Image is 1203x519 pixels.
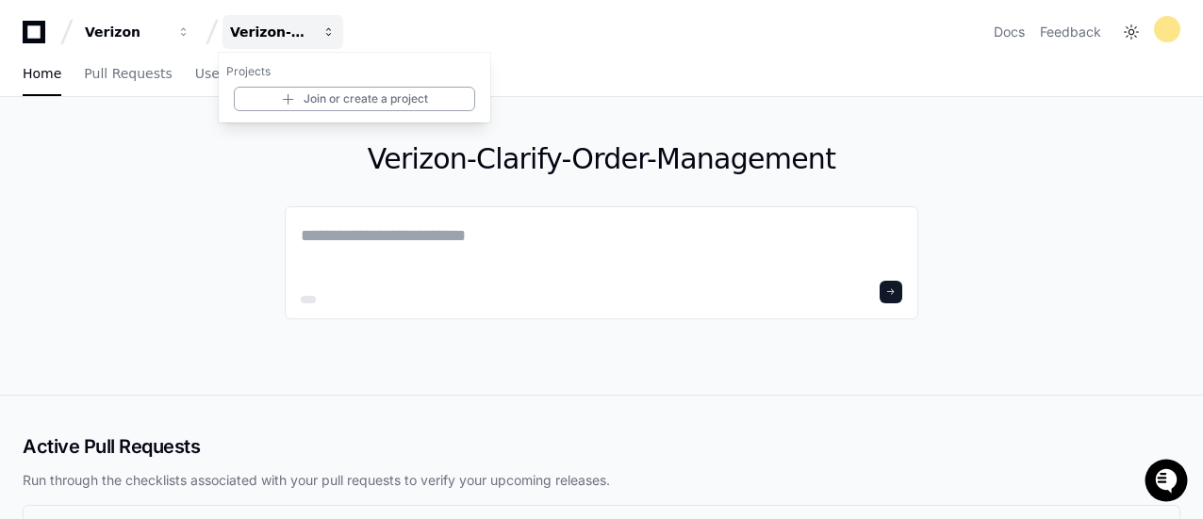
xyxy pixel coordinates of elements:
a: Users [195,53,232,96]
button: Verizon-Clarify-Order-Management [222,15,343,49]
div: Verizon [85,23,166,41]
span: Home [23,68,61,79]
h1: Verizon-Clarify-Order-Management [285,142,918,176]
p: Run through the checklists associated with your pull requests to verify your upcoming releases. [23,471,1180,490]
a: Docs [994,23,1025,41]
a: Powered byPylon [133,197,228,212]
button: Feedback [1040,23,1101,41]
img: PlayerZero [19,19,57,57]
div: Start new chat [64,140,309,159]
h2: Active Pull Requests [23,433,1180,460]
button: Verizon [77,15,198,49]
span: Pull Requests [84,68,172,79]
a: Join or create a project [234,87,475,111]
span: Users [195,68,232,79]
span: Pylon [188,198,228,212]
iframe: Open customer support [1143,457,1194,508]
div: Welcome [19,75,343,105]
a: Home [23,53,61,96]
div: We're available if you need us! [64,159,239,174]
button: Start new chat [321,146,343,169]
img: 1736555170064-99ba0984-63c1-480f-8ee9-699278ef63ed [19,140,53,174]
div: Verizon-Clarify-Order-Management [230,23,311,41]
h1: Projects [219,57,490,87]
div: Verizon [219,53,490,122]
a: Pull Requests [84,53,172,96]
